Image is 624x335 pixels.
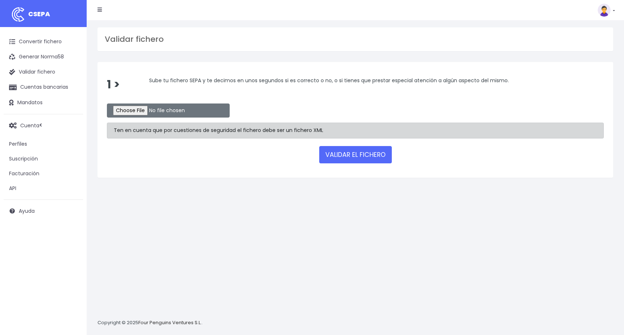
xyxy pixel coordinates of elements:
[4,80,83,95] a: Cuentas bancarias
[598,4,611,17] img: profile
[319,146,392,163] button: VALIDAR EL FICHERO
[97,319,203,327] p: Copyright © 2025 .
[28,9,50,18] span: CSEPA
[9,5,27,23] img: logo
[4,137,83,151] a: Perfiles
[4,181,83,196] a: API
[149,77,509,84] span: Sube tu fichero SEPA y te decimos en unos segundos si es correcto o no, o si tienes que prestar e...
[4,151,83,166] a: Suscripción
[107,123,604,138] div: Ten en cuenta que por cuestiones de seguridad el fichero debe ser un fichero XML
[20,122,39,129] span: Cuenta
[4,203,83,219] a: Ayuda
[4,166,83,181] a: Facturación
[105,35,606,44] h3: Validar fichero
[4,65,83,80] a: Validar fichero
[19,207,35,215] span: Ayuda
[4,118,83,133] a: Cuenta
[4,49,83,65] a: Generar Norma58
[4,34,83,49] a: Convertir fichero
[4,95,83,110] a: Mandatos
[107,77,120,92] span: 1 >
[138,319,201,326] a: Four Penguins Ventures S.L.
